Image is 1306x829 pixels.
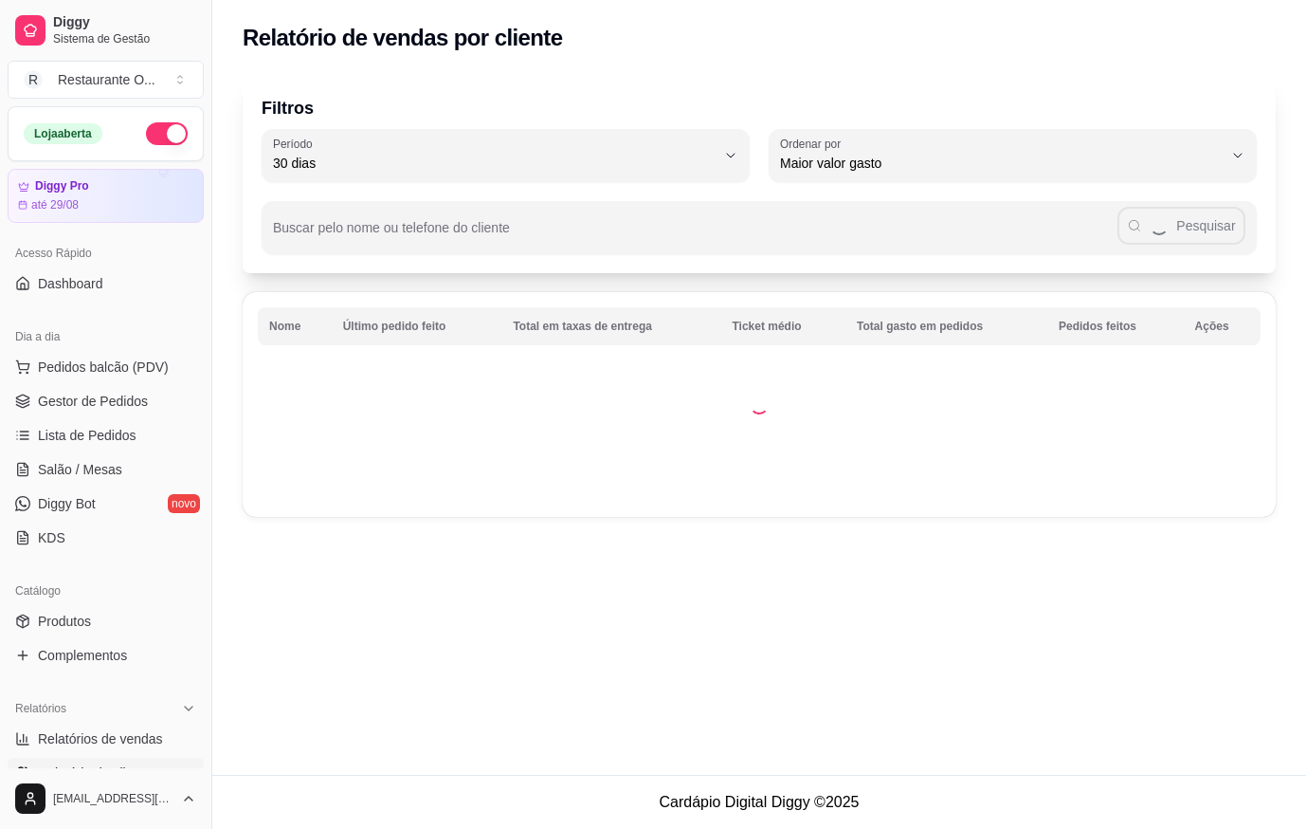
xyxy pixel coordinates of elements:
[273,136,318,152] label: Período
[750,396,769,414] div: Loading
[38,612,91,631] span: Produtos
[38,729,163,748] span: Relatórios de vendas
[38,460,122,479] span: Salão / Mesas
[8,606,204,636] a: Produtos
[58,70,155,89] div: Restaurante O ...
[38,646,127,665] span: Complementos
[38,274,103,293] span: Dashboard
[8,454,204,485] a: Salão / Mesas
[53,31,196,46] span: Sistema de Gestão
[8,8,204,53] a: DiggySistema de Gestão
[38,494,96,513] span: Diggy Bot
[273,154,716,173] span: 30 dias
[273,226,1117,245] input: Buscar pelo nome ou telefone do cliente
[38,764,158,783] span: Relatório de clientes
[8,386,204,416] a: Gestor de Pedidos
[8,238,204,268] div: Acesso Rápido
[8,352,204,382] button: Pedidos balcão (PDV)
[53,791,173,806] span: [EMAIL_ADDRESS][DOMAIN_NAME]
[8,640,204,671] a: Complementos
[8,322,204,352] div: Dia a dia
[35,179,89,193] article: Diggy Pro
[146,122,188,145] button: Alterar Status
[8,268,204,299] a: Dashboard
[780,136,847,152] label: Ordenar por
[8,420,204,451] a: Lista de Pedidos
[243,23,563,53] h2: Relatório de vendas por cliente
[212,775,1306,829] footer: Cardápio Digital Diggy © 2025
[38,392,148,411] span: Gestor de Pedidos
[15,701,66,716] span: Relatórios
[769,129,1257,182] button: Ordenar porMaior valor gasto
[262,95,1257,121] p: Filtros
[8,61,204,99] button: Select a team
[780,154,1223,173] span: Maior valor gasto
[53,14,196,31] span: Diggy
[8,776,204,821] button: [EMAIL_ADDRESS][DOMAIN_NAME]
[8,576,204,606] div: Catálogo
[38,528,65,547] span: KDS
[8,523,204,553] a: KDS
[38,426,136,445] span: Lista de Pedidos
[38,358,169,377] span: Pedidos balcão (PDV)
[31,197,79,212] article: até 29/08
[8,758,204,788] a: Relatório de clientes
[24,70,43,89] span: R
[8,488,204,519] a: Diggy Botnovo
[24,123,102,144] div: Loja aberta
[8,169,204,223] a: Diggy Proaté 29/08
[8,724,204,754] a: Relatórios de vendas
[262,129,750,182] button: Período30 dias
